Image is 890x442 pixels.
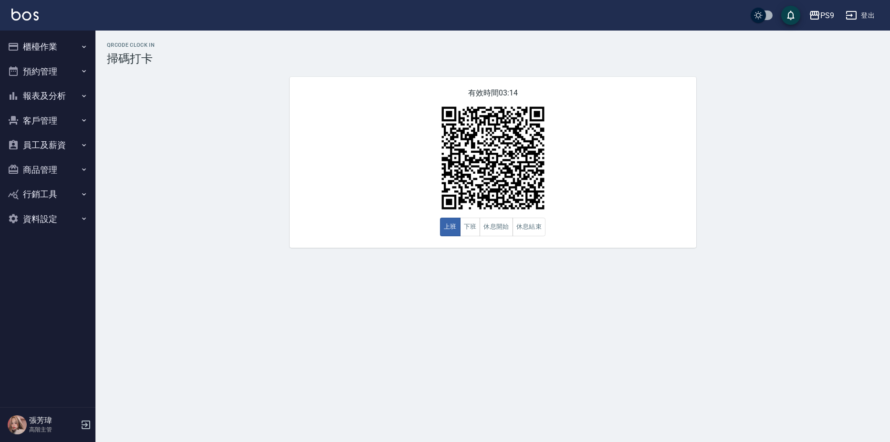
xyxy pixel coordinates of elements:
[4,207,92,232] button: 資料設定
[290,77,696,248] div: 有效時間 03:14
[29,416,78,425] h5: 張芳瑋
[4,34,92,59] button: 櫃檯作業
[107,52,879,65] h3: 掃碼打卡
[4,158,92,182] button: 商品管理
[11,9,39,21] img: Logo
[4,59,92,84] button: 預約管理
[460,218,481,236] button: 下班
[107,42,879,48] h2: QRcode Clock In
[480,218,513,236] button: 休息開始
[820,10,834,21] div: PS9
[805,6,838,25] button: PS9
[29,425,78,434] p: 高階主管
[8,415,27,434] img: Person
[513,218,546,236] button: 休息結束
[4,84,92,108] button: 報表及分析
[781,6,800,25] button: save
[4,182,92,207] button: 行銷工具
[4,108,92,133] button: 客戶管理
[440,218,461,236] button: 上班
[842,7,879,24] button: 登出
[4,133,92,158] button: 員工及薪資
